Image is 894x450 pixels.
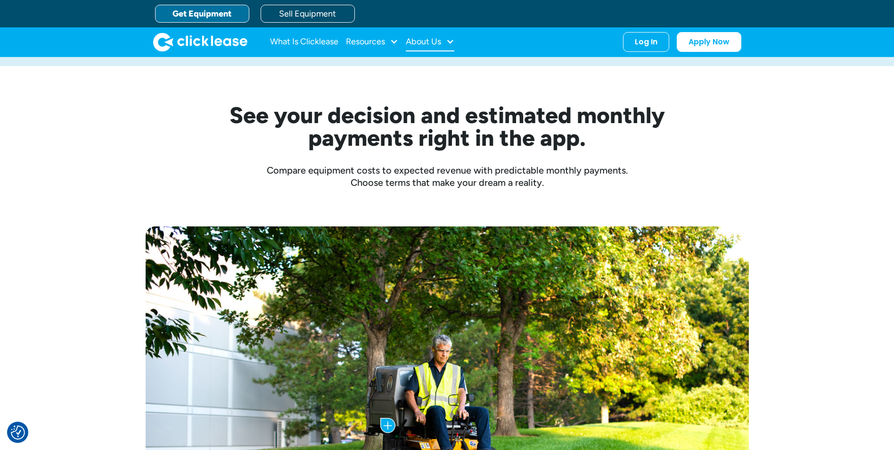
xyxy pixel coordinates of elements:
button: Consent Preferences [11,425,25,440]
div: Resources [346,33,398,51]
img: Plus icon with blue background [380,418,395,433]
h2: See your decision and estimated monthly payments right in the app. [183,104,711,149]
img: Clicklease logo [153,33,247,51]
div: Log In [635,37,657,47]
div: Compare equipment costs to expected revenue with predictable monthly payments. Choose terms that ... [146,164,749,189]
a: Get Equipment [155,5,249,23]
a: home [153,33,247,51]
a: Apply Now [677,32,741,52]
a: Sell Equipment [261,5,355,23]
img: Revisit consent button [11,425,25,440]
a: What Is Clicklease [270,33,338,51]
div: About Us [406,33,454,51]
